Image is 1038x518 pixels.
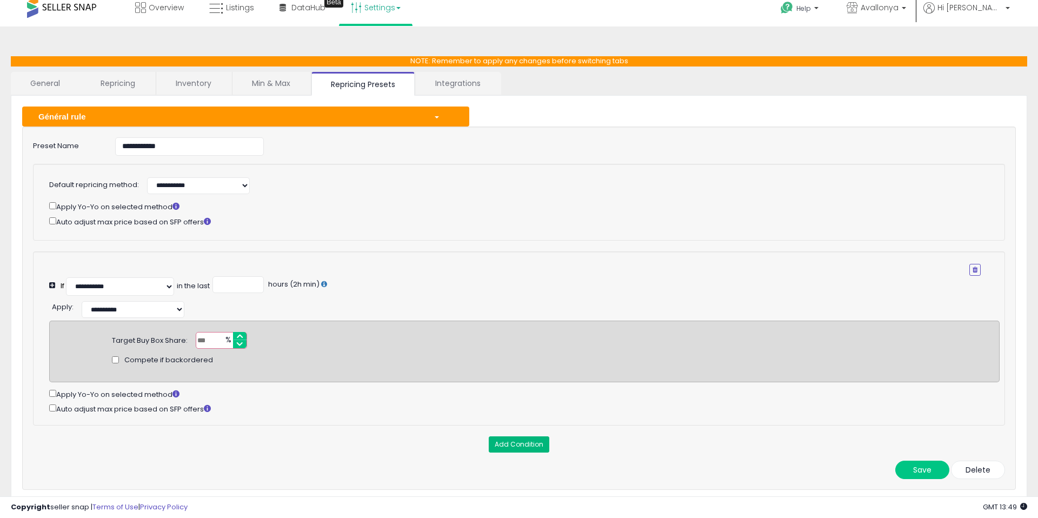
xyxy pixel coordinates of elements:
a: Privacy Policy [140,502,188,512]
a: General [11,72,80,95]
a: Integrations [416,72,500,95]
button: Add Condition [489,436,549,453]
div: : [52,298,74,313]
span: Listings [226,2,254,13]
span: 2025-10-13 13:49 GMT [983,502,1027,512]
span: Compete if backordered [124,355,213,366]
span: % [219,333,236,349]
button: Delete [951,461,1005,479]
strong: Copyright [11,502,50,512]
div: in the last [177,281,210,291]
div: Apply Yo-Yo on selected method [49,200,981,212]
span: Apply [52,302,72,312]
span: Hi [PERSON_NAME] [937,2,1002,13]
div: Général rule [30,111,425,122]
span: Avallonya [861,2,899,13]
div: Auto adjust max price based on SFP offers [49,402,1000,415]
a: Repricing Presets [311,72,415,96]
span: hours (2h min) [267,279,320,289]
i: Get Help [780,1,794,15]
a: Inventory [156,72,231,95]
a: Terms of Use [92,502,138,512]
a: Hi [PERSON_NAME] [923,2,1010,26]
p: NOTE: Remember to apply any changes before switching tabs [11,56,1027,67]
span: Help [796,4,811,13]
i: Remove Condition [973,267,977,273]
label: Default repricing method: [49,180,139,190]
div: Auto adjust max price based on SFP offers [49,215,981,228]
div: Apply Yo-Yo on selected method [49,388,1000,400]
span: DataHub [291,2,325,13]
a: Repricing [81,72,155,95]
label: Preset Name [25,137,107,151]
div: seller snap | | [11,502,188,513]
div: Target Buy Box Share: [112,332,188,346]
a: Min & Max [232,72,310,95]
button: Save [895,461,949,479]
button: Général rule [22,107,469,127]
span: Overview [149,2,184,13]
